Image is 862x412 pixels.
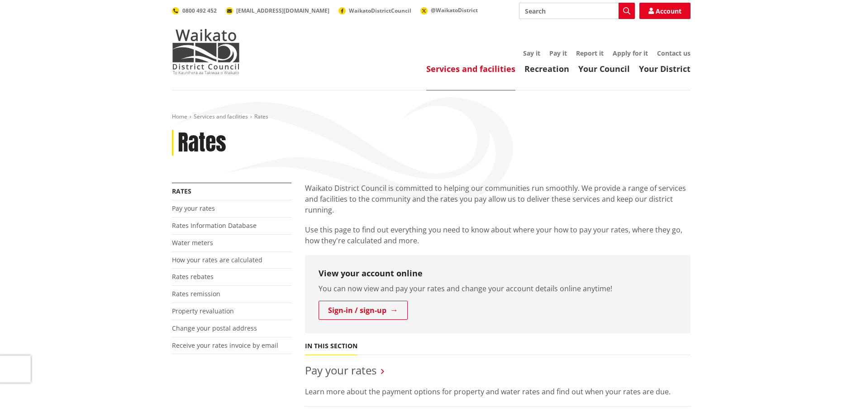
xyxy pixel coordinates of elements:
[182,7,217,14] span: 0800 492 452
[305,183,691,215] p: Waikato District Council is committed to helping our communities run smoothly. We provide a range...
[236,7,329,14] span: [EMAIL_ADDRESS][DOMAIN_NAME]
[172,187,191,195] a: Rates
[349,7,411,14] span: WaikatoDistrictCouncil
[426,63,515,74] a: Services and facilities
[305,363,376,378] a: Pay your rates
[172,272,214,281] a: Rates rebates
[576,49,604,57] a: Report it
[523,49,540,57] a: Say it
[549,49,567,57] a: Pay it
[254,113,268,120] span: Rates
[639,3,691,19] a: Account
[305,224,691,246] p: Use this page to find out everything you need to know about where your how to pay your rates, whe...
[172,113,187,120] a: Home
[431,6,478,14] span: @WaikatoDistrict
[172,238,213,247] a: Water meters
[172,307,234,315] a: Property revaluation
[420,6,478,14] a: @WaikatoDistrict
[172,341,278,350] a: Receive your rates invoice by email
[338,7,411,14] a: WaikatoDistrictCouncil
[172,289,220,298] a: Rates remission
[172,204,215,213] a: Pay your rates
[172,113,691,121] nav: breadcrumb
[226,7,329,14] a: [EMAIL_ADDRESS][DOMAIN_NAME]
[305,386,691,397] p: Learn more about the payment options for property and water rates and find out when your rates ar...
[613,49,648,57] a: Apply for it
[194,113,248,120] a: Services and facilities
[657,49,691,57] a: Contact us
[319,283,677,294] p: You can now view and pay your rates and change your account details online anytime!
[172,256,262,264] a: How your rates are calculated
[172,324,257,332] a: Change your postal address
[319,301,408,320] a: Sign-in / sign-up
[639,63,691,74] a: Your District
[172,29,240,74] img: Waikato District Council - Te Kaunihera aa Takiwaa o Waikato
[519,3,635,19] input: Search input
[172,7,217,14] a: 0800 492 452
[524,63,569,74] a: Recreation
[172,221,257,230] a: Rates Information Database
[305,342,357,350] h5: In this section
[178,130,226,156] h1: Rates
[578,63,630,74] a: Your Council
[319,269,677,279] h3: View your account online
